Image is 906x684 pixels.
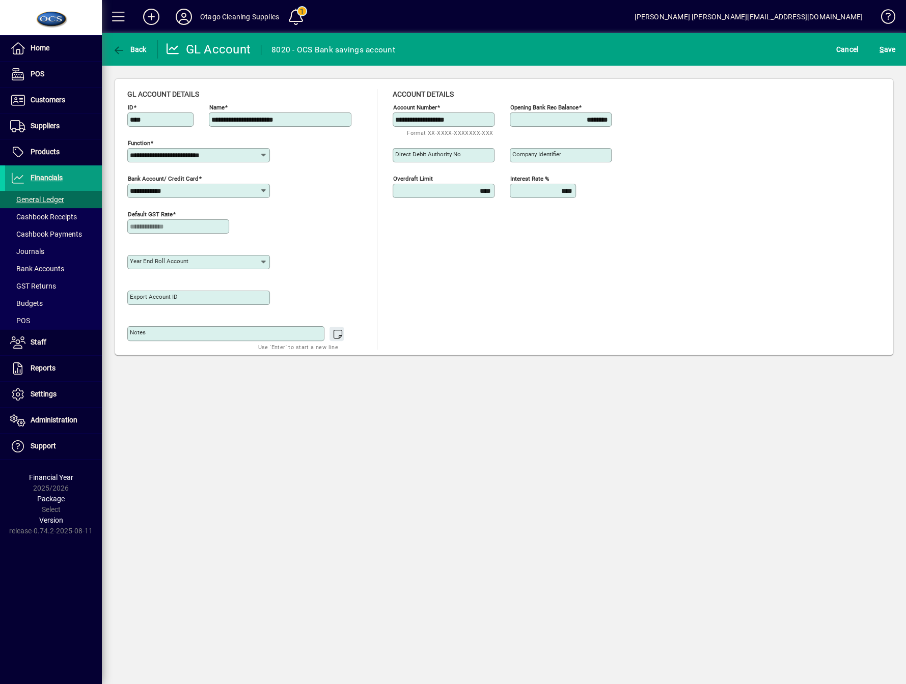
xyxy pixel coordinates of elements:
[393,175,433,182] mat-label: Overdraft limit
[10,265,64,273] span: Bank Accounts
[200,9,279,25] div: Otago Cleaning Supplies
[407,127,493,138] mat-hint: Format XX-XXXX-XXXXXXX-XXX
[113,45,147,53] span: Back
[31,338,46,346] span: Staff
[166,41,251,58] div: GL Account
[393,90,454,98] span: Account details
[10,282,56,290] span: GST Returns
[5,356,102,381] a: Reports
[5,408,102,433] a: Administration
[110,40,149,59] button: Back
[31,70,44,78] span: POS
[135,8,168,26] button: Add
[877,40,898,59] button: Save
[31,442,56,450] span: Support
[128,139,150,147] mat-label: Function
[836,41,859,58] span: Cancel
[395,151,461,158] mat-label: Direct debit authority no
[873,2,893,35] a: Knowledge Base
[5,312,102,329] a: POS
[5,62,102,87] a: POS
[880,41,895,58] span: ave
[512,151,561,158] mat-label: Company identifier
[10,195,64,204] span: General Ledger
[102,40,158,59] app-page-header-button: Back
[29,473,73,481] span: Financial Year
[258,341,338,353] mat-hint: Use 'Enter' to start a new line
[5,277,102,295] a: GST Returns
[5,434,102,459] a: Support
[31,390,57,398] span: Settings
[130,293,178,300] mat-label: Export account ID
[130,258,188,265] mat-label: Year end roll account
[834,40,861,59] button: Cancel
[5,88,102,113] a: Customers
[31,96,65,104] span: Customers
[31,416,77,424] span: Administration
[10,317,30,325] span: POS
[130,329,146,336] mat-label: Notes
[31,364,56,372] span: Reports
[10,247,44,255] span: Journals
[31,44,49,52] span: Home
[31,122,60,130] span: Suppliers
[5,382,102,407] a: Settings
[209,104,225,111] mat-label: Name
[128,104,133,111] mat-label: ID
[5,295,102,312] a: Budgets
[10,230,82,238] span: Cashbook Payments
[271,42,395,58] div: 8020 - OCS Bank savings account
[5,243,102,260] a: Journals
[5,36,102,61] a: Home
[128,175,199,182] mat-label: Bank Account/ Credit card
[5,113,102,139] a: Suppliers
[510,104,579,111] mat-label: Opening bank rec balance
[5,191,102,208] a: General Ledger
[634,9,863,25] div: [PERSON_NAME] [PERSON_NAME][EMAIL_ADDRESS][DOMAIN_NAME]
[127,90,199,98] span: GL account details
[5,208,102,225] a: Cashbook Receipts
[880,45,884,53] span: S
[37,495,65,503] span: Package
[5,330,102,355] a: Staff
[168,8,200,26] button: Profile
[31,174,63,182] span: Financials
[128,211,173,218] mat-label: Default GST rate
[5,139,102,165] a: Products
[31,148,60,156] span: Products
[39,516,63,524] span: Version
[10,213,77,221] span: Cashbook Receipts
[5,225,102,243] a: Cashbook Payments
[510,175,549,182] mat-label: Interest rate %
[10,299,43,307] span: Budgets
[5,260,102,277] a: Bank Accounts
[393,104,437,111] mat-label: Account number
